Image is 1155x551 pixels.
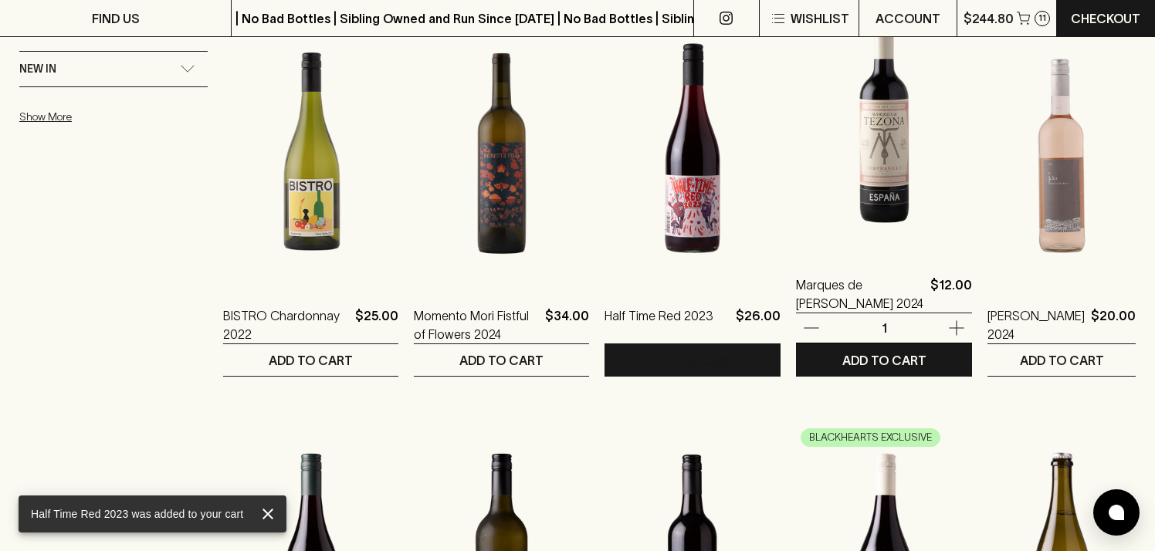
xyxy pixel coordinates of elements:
p: $34.00 [545,306,589,343]
p: $25.00 [355,306,398,343]
img: BISTRO Chardonnay 2022 [223,13,398,283]
p: ADD TO CART [651,351,735,370]
button: Show More [19,101,222,133]
a: Marques de [PERSON_NAME] 2024 [796,275,924,313]
button: ADD TO CART [605,344,781,376]
img: Momento Mori Fistful of Flowers 2024 [414,13,589,283]
p: ADD TO CART [1020,351,1104,370]
span: New In [19,59,56,79]
p: 11 [1038,14,1046,22]
p: ACCOUNT [876,9,940,28]
button: ADD TO CART [796,344,972,376]
img: Half Time Red 2023 [605,13,781,283]
div: New In [19,52,208,86]
div: Half Time Red 2023 was added to your cart [31,500,243,528]
p: 1 [865,319,903,336]
a: BISTRO Chardonnay 2022 [223,306,349,343]
a: Momento Mori Fistful of Flowers 2024 [414,306,539,343]
p: ADD TO CART [269,351,353,370]
p: $12.00 [930,275,972,313]
a: [PERSON_NAME] 2024 [987,306,1085,343]
button: ADD TO CART [223,344,398,376]
p: $26.00 [736,306,781,343]
p: ADD TO CART [459,351,544,370]
button: ADD TO CART [414,344,589,376]
p: $20.00 [1091,306,1136,343]
p: Wishlist [791,9,849,28]
p: ADD TO CART [842,351,926,370]
img: Jules Rosé 2024 [987,13,1136,283]
button: ADD TO CART [987,344,1136,376]
p: Checkout [1071,9,1140,28]
button: close [256,502,280,526]
p: FIND US [92,9,140,28]
img: bubble-icon [1109,505,1124,520]
p: $244.80 [964,9,1014,28]
a: Half Time Red 2023 [605,306,713,343]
